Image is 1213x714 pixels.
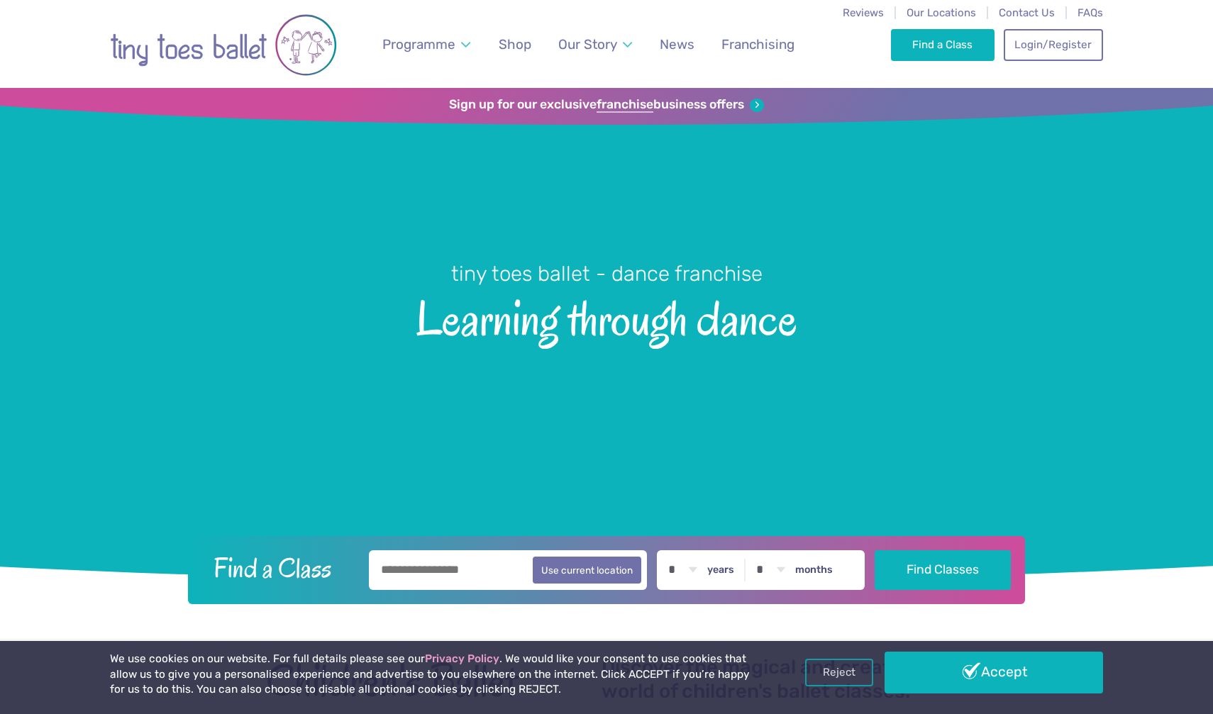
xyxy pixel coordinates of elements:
[425,652,499,665] a: Privacy Policy
[552,28,639,61] a: Our Story
[707,564,734,576] label: years
[1078,6,1103,19] a: FAQs
[721,36,794,52] span: Franchising
[660,36,694,52] span: News
[715,28,802,61] a: Franchising
[597,97,653,113] strong: franchise
[499,36,531,52] span: Shop
[492,28,538,61] a: Shop
[25,288,1188,345] span: Learning through dance
[999,6,1055,19] a: Contact Us
[1004,29,1103,60] a: Login/Register
[110,9,337,81] img: tiny toes ballet
[110,652,755,698] p: We use cookies on our website. For full details please see our . We would like your consent to us...
[382,36,455,52] span: Programme
[907,6,976,19] a: Our Locations
[449,97,763,113] a: Sign up for our exclusivefranchisebusiness offers
[451,262,763,286] small: tiny toes ballet - dance franchise
[875,550,1012,590] button: Find Classes
[891,29,995,60] a: Find a Class
[558,36,617,52] span: Our Story
[885,652,1103,693] a: Accept
[843,6,884,19] a: Reviews
[202,550,360,586] h2: Find a Class
[653,28,701,61] a: News
[376,28,477,61] a: Programme
[795,564,833,576] label: months
[533,557,641,584] button: Use current location
[805,659,873,686] a: Reject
